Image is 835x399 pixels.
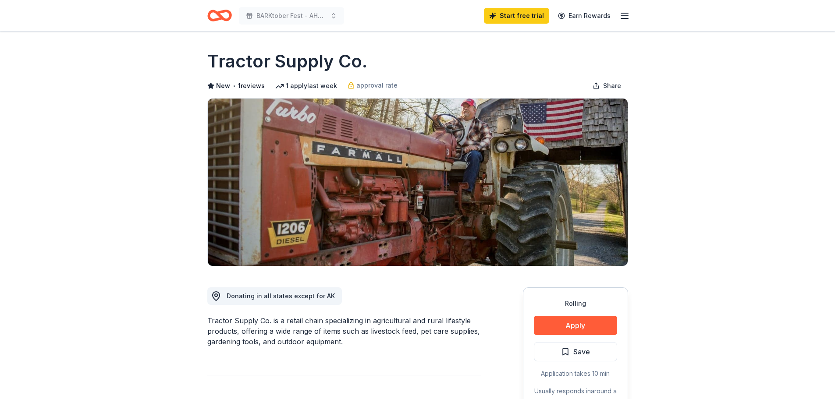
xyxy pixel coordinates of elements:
[238,81,265,91] button: 1reviews
[573,346,590,357] span: Save
[232,82,235,89] span: •
[484,8,549,24] a: Start free trial
[207,49,367,74] h1: Tractor Supply Co.
[553,8,616,24] a: Earn Rewards
[534,316,617,335] button: Apply
[227,292,335,300] span: Donating in all states except for AK
[216,81,230,91] span: New
[534,342,617,361] button: Save
[207,315,481,347] div: Tractor Supply Co. is a retail chain specializing in agricultural and rural lifestyle products, o...
[603,81,621,91] span: Share
[586,77,628,95] button: Share
[348,80,398,91] a: approval rate
[275,81,337,91] div: 1 apply last week
[207,5,232,26] a: Home
[534,368,617,379] div: Application takes 10 min
[239,7,344,25] button: BARKtober Fest - AHA Leader of Impact
[356,80,398,91] span: approval rate
[256,11,327,21] span: BARKtober Fest - AHA Leader of Impact
[534,298,617,309] div: Rolling
[208,99,628,266] img: Image for Tractor Supply Co.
